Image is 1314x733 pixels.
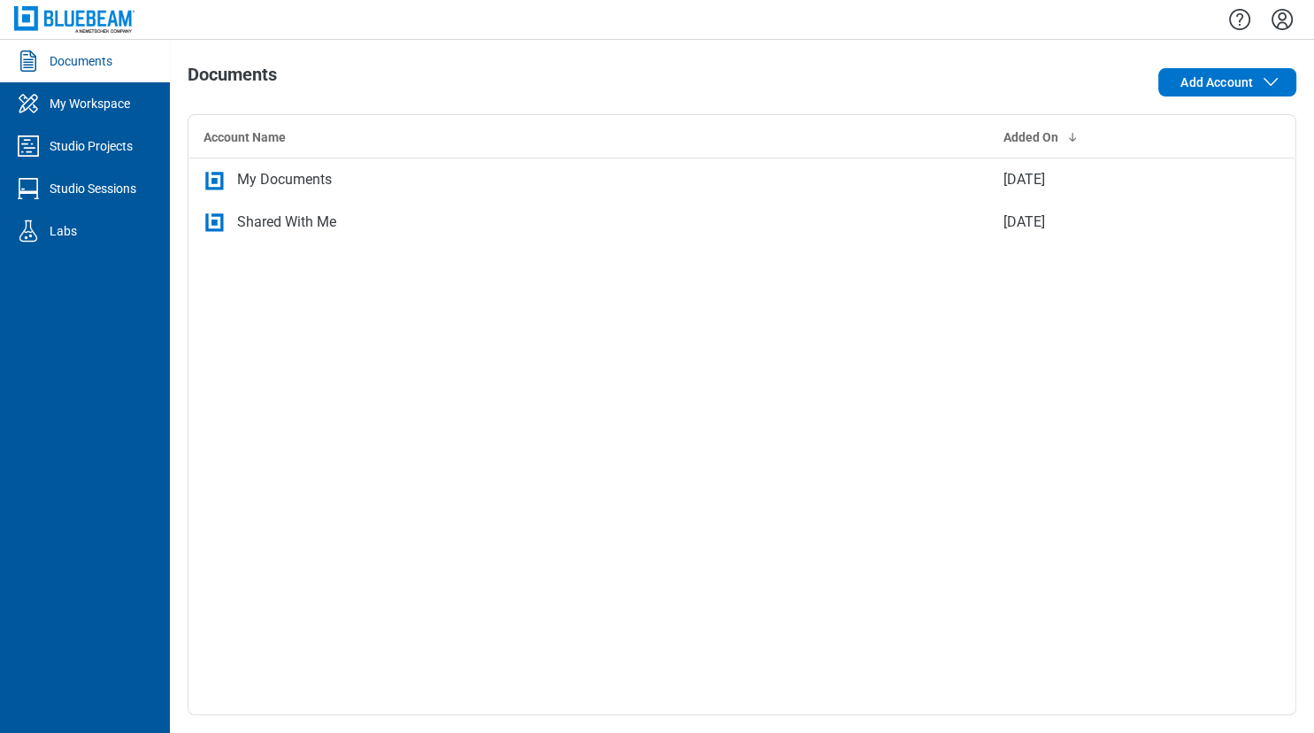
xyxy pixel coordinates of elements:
[1180,73,1253,91] span: Add Account
[188,115,1295,243] table: bb-data-table
[204,128,975,146] div: Account Name
[50,180,136,197] div: Studio Sessions
[50,95,130,112] div: My Workspace
[50,222,77,240] div: Labs
[50,52,112,70] div: Documents
[14,174,42,203] svg: Studio Sessions
[989,158,1210,201] td: [DATE]
[14,132,42,160] svg: Studio Projects
[188,65,277,93] h1: Documents
[14,217,42,245] svg: Labs
[1268,4,1296,35] button: Settings
[989,201,1210,243] td: [DATE]
[237,169,332,190] div: My Documents
[237,212,336,233] div: Shared With Me
[14,47,42,75] svg: Documents
[1158,68,1296,96] button: Add Account
[50,137,133,155] div: Studio Projects
[1003,128,1196,146] div: Added On
[14,89,42,118] svg: My Workspace
[14,6,134,32] img: Bluebeam, Inc.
